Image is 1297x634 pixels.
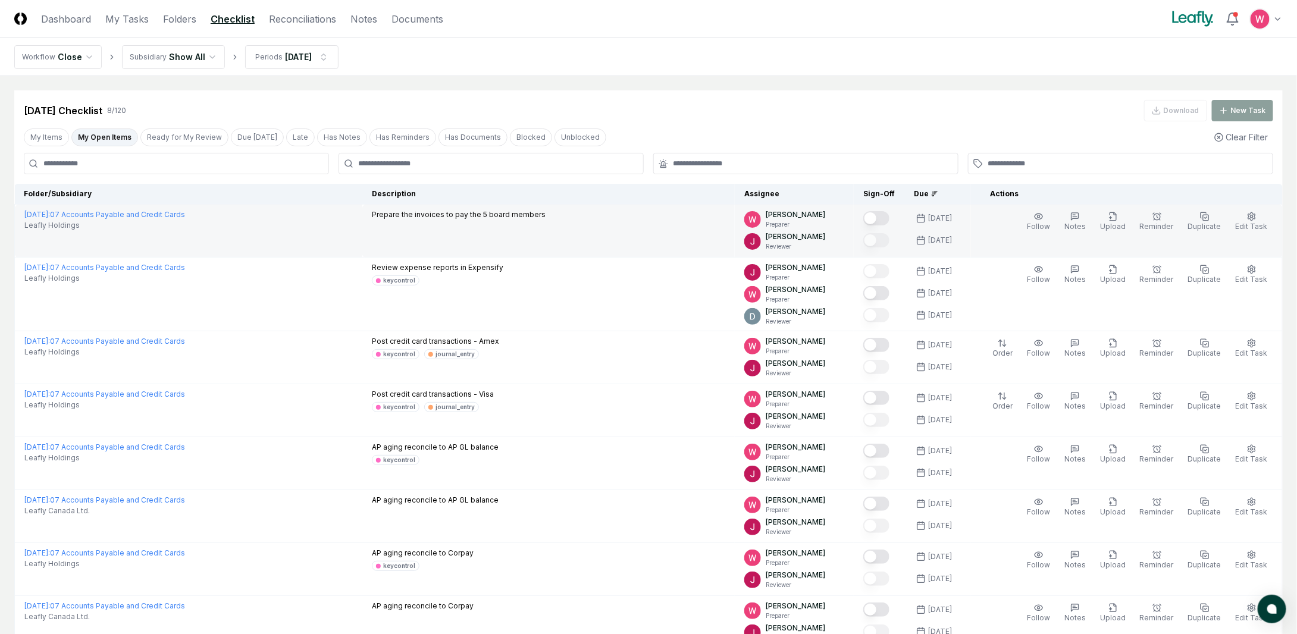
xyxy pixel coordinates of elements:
div: [DATE] [928,288,952,299]
p: Preparer [766,347,825,356]
p: AP aging reconcile to Corpay [372,548,474,558]
button: Notes [1062,336,1088,361]
div: [DATE] [285,51,312,63]
button: Notes [1062,495,1088,520]
button: Periods[DATE] [245,45,339,69]
span: Duplicate [1188,613,1221,622]
button: Has Documents [438,128,507,146]
a: [DATE]:07 Accounts Payable and Credit Cards [24,263,185,272]
span: Duplicate [1188,454,1221,463]
a: [DATE]:07 Accounts Payable and Credit Cards [24,601,185,610]
button: My Items [24,128,69,146]
span: [DATE] : [24,263,50,272]
div: [DATE] [928,213,952,224]
span: Edit Task [1236,507,1268,516]
button: Mark complete [863,550,889,564]
button: Follow [1025,336,1052,361]
p: [PERSON_NAME] [766,358,825,369]
span: Leafly Holdings [24,273,80,284]
a: Dashboard [41,12,91,26]
p: [PERSON_NAME] [766,442,825,453]
div: keycontrol [383,561,415,570]
button: Upload [1098,495,1128,520]
nav: breadcrumb [14,45,339,69]
button: Mark complete [863,497,889,511]
p: [PERSON_NAME] [766,336,825,347]
p: Prepare the invoices to pay the 5 board members [372,209,546,220]
button: Unblocked [554,128,606,146]
p: [PERSON_NAME] [766,306,825,317]
p: Preparer [766,295,825,304]
button: Reminder [1138,262,1176,287]
span: Upload [1100,560,1126,569]
p: [PERSON_NAME] [766,231,825,242]
button: Notes [1062,442,1088,467]
span: Notes [1064,275,1086,284]
span: Edit Task [1236,401,1268,410]
button: Mark complete [863,391,889,405]
p: AP aging reconcile to Corpay [372,601,474,611]
p: [PERSON_NAME] [766,284,825,295]
span: Upload [1100,275,1126,284]
img: ACg8ocJfBSitaon9c985KWe3swqK2kElzkAv-sHk65QWxGQz4ldowg=s96-c [744,233,761,250]
p: AP aging reconcile to AP GL balance [372,442,499,453]
button: Upload [1098,336,1128,361]
img: ACg8ocJfBSitaon9c985KWe3swqK2kElzkAv-sHk65QWxGQz4ldowg=s96-c [744,413,761,429]
p: Preparer [766,506,825,514]
div: [DATE] [928,266,952,277]
button: Duplicate [1186,262,1224,287]
span: Leafly Canada Ltd. [24,611,90,622]
div: [DATE] [928,604,952,615]
p: Preparer [766,273,825,282]
span: Notes [1064,349,1086,357]
img: ACg8ocJfBSitaon9c985KWe3swqK2kElzkAv-sHk65QWxGQz4ldowg=s96-c [744,466,761,482]
span: Duplicate [1188,275,1221,284]
p: Preparer [766,611,825,620]
span: Edit Task [1236,349,1268,357]
button: Upload [1098,389,1128,414]
p: [PERSON_NAME] [766,389,825,400]
a: [DATE]:07 Accounts Payable and Credit Cards [24,210,185,219]
p: Preparer [766,558,825,567]
span: Leafly Holdings [24,558,80,569]
div: 8 / 120 [107,105,126,116]
span: [DATE] : [24,210,50,219]
img: ACg8ocIceHSWyQfagGvDoxhDyw_3B2kX-HJcUhl_gb0t8GGG-Ydwuw=s96-c [744,391,761,407]
div: [DATE] [928,467,952,478]
p: [PERSON_NAME] [766,601,825,611]
p: Preparer [766,400,825,409]
button: Notes [1062,548,1088,573]
img: ACg8ocIceHSWyQfagGvDoxhDyw_3B2kX-HJcUhl_gb0t8GGG-Ydwuw=s96-c [744,211,761,228]
button: Follow [1025,262,1052,287]
button: Notes [1062,262,1088,287]
span: [DATE] : [24,442,50,451]
button: Edit Task [1233,262,1270,287]
div: [DATE] [928,235,952,246]
button: Follow [1025,601,1052,626]
button: Upload [1098,442,1128,467]
a: My Tasks [105,12,149,26]
button: Mark complete [863,233,889,247]
button: Duplicate [1186,495,1224,520]
button: Upload [1098,262,1128,287]
th: Description [362,184,735,205]
button: Notes [1062,209,1088,234]
button: Mark complete [863,211,889,225]
img: ACg8ocIceHSWyQfagGvDoxhDyw_3B2kX-HJcUhl_gb0t8GGG-Ydwuw=s96-c [744,497,761,513]
p: Post credit card transactions - Visa [372,389,494,400]
p: Reviewer [766,580,825,589]
span: Follow [1027,507,1050,516]
span: Follow [1027,275,1050,284]
span: Upload [1100,401,1126,410]
a: Reconciliations [269,12,336,26]
span: Order [992,349,1013,357]
button: Edit Task [1233,548,1270,573]
button: Reminder [1138,601,1176,626]
span: Edit Task [1236,613,1268,622]
button: Follow [1025,548,1052,573]
a: Documents [391,12,443,26]
th: Sign-Off [854,184,904,205]
button: Mark complete [863,308,889,322]
button: Reminder [1138,209,1176,234]
div: journal_entry [436,403,475,412]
